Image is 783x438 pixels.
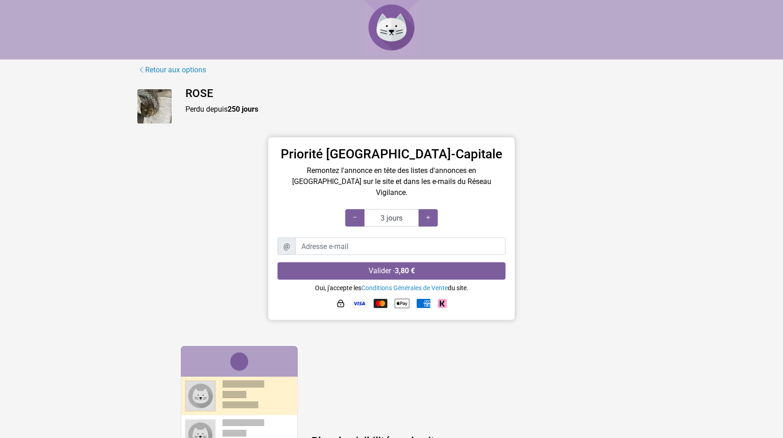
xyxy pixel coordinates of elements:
a: Retour aux options [137,64,207,76]
strong: 250 jours [228,105,258,114]
img: Visa [353,299,366,308]
p: Remontez l'annonce en tête des listes d'annonces en [GEOGRAPHIC_DATA] sur le site et dans les e-m... [277,165,506,198]
strong: 3,80 € [395,266,415,275]
input: Adresse e-mail [295,238,506,255]
img: American Express [417,299,430,308]
h4: ROSE [185,87,646,100]
span: @ [277,238,296,255]
a: Conditions Générales de Vente [361,284,448,292]
img: Apple Pay [395,296,409,311]
img: HTTPS : paiement sécurisé [336,299,345,308]
img: Klarna [438,299,447,308]
img: Mastercard [374,299,387,308]
p: Perdu depuis [185,104,646,115]
h3: Priorité [GEOGRAPHIC_DATA]-Capitale [277,146,506,162]
small: Oui, j'accepte les du site. [315,284,468,292]
button: Valider ·3,80 € [277,262,506,280]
